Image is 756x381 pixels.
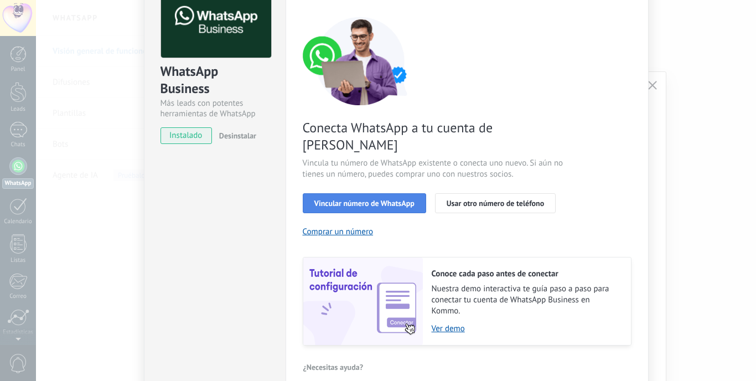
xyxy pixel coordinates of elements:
[161,127,211,144] span: instalado
[303,363,364,371] span: ¿Necesitas ayuda?
[435,193,556,213] button: Usar otro número de teléfono
[432,284,620,317] span: Nuestra demo interactiva te guía paso a paso para conectar tu cuenta de WhatsApp Business en Kommo.
[432,269,620,279] h2: Conoce cada paso antes de conectar
[219,131,256,141] span: Desinstalar
[303,158,566,180] span: Vincula tu número de WhatsApp existente o conecta uno nuevo. Si aún no tienes un número, puedes c...
[303,193,426,213] button: Vincular número de WhatsApp
[314,199,415,207] span: Vincular número de WhatsApp
[432,323,620,334] a: Ver demo
[303,17,419,105] img: connect number
[447,199,544,207] span: Usar otro número de teléfono
[160,63,270,98] div: WhatsApp Business
[215,127,256,144] button: Desinstalar
[303,226,374,237] button: Comprar un número
[160,98,270,119] div: Más leads con potentes herramientas de WhatsApp
[303,359,364,375] button: ¿Necesitas ayuda?
[303,119,566,153] span: Conecta WhatsApp a tu cuenta de [PERSON_NAME]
